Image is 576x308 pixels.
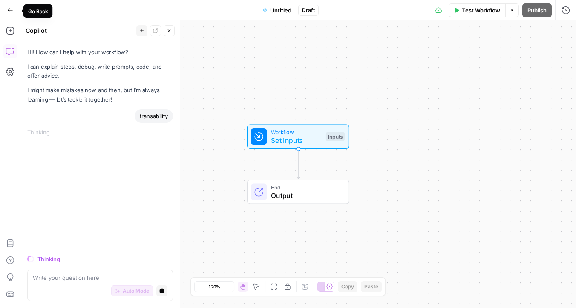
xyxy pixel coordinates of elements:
span: Copy [341,283,354,291]
span: Workflow [271,128,322,136]
div: WorkflowSet InputsInputs [219,124,377,149]
span: Publish [527,6,547,15]
p: I might make mistakes now and then, but I’m always learning — let’s tackle it together! [27,86,173,104]
div: Thinking [27,128,173,137]
span: Output [271,190,340,200]
p: I can explain steps, debug, write prompts, code, and offer advice. [27,62,173,80]
div: ... [50,128,55,137]
button: Auto Mode [111,285,153,296]
span: Auto Mode [123,287,149,295]
span: Paste [364,283,378,291]
span: 120% [208,283,220,290]
span: Test Workflow [462,6,500,15]
button: Copy [338,281,357,292]
span: Untitled [270,6,291,15]
div: Inputs [326,132,345,141]
div: Copilot [26,26,134,35]
div: Thinking [37,255,173,263]
button: Test Workflow [449,3,505,17]
span: Draft [302,6,315,14]
div: EndOutput [219,180,377,204]
button: Publish [522,3,552,17]
g: Edge from start to end [297,149,300,179]
button: Untitled [257,3,297,17]
span: End [271,183,340,191]
p: Hi! How can I help with your workflow? [27,48,173,57]
span: Set Inputs [271,135,322,145]
button: Paste [361,281,382,292]
div: transability [135,109,173,123]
